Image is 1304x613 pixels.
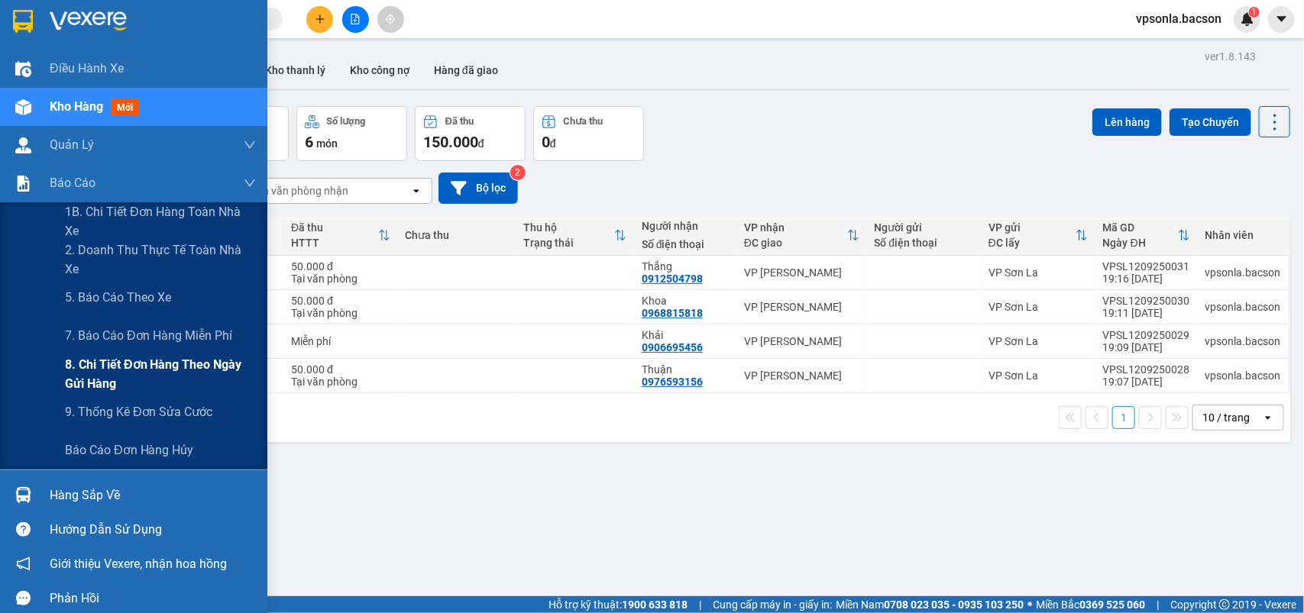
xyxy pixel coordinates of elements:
span: 5. Báo cáo theo xe [65,288,171,307]
span: món [316,137,338,150]
span: question-circle [16,522,31,537]
div: Miễn phí [291,335,390,347]
div: Phản hồi [50,587,256,610]
button: Lên hàng [1092,108,1162,136]
div: 0906695456 [642,341,703,353]
strong: 0369 525 060 [1079,598,1145,611]
span: message [16,591,31,605]
span: Điều hành xe [50,59,124,78]
div: Tại văn phòng [291,273,390,285]
button: aim [377,6,404,33]
span: đ [478,137,484,150]
span: | [699,596,701,613]
span: down [244,177,256,189]
img: solution-icon [15,176,31,192]
div: Chưa thu [564,116,603,127]
div: Số lượng [327,116,366,127]
img: icon-new-feature [1241,12,1254,26]
img: warehouse-icon [15,99,31,115]
span: đ [550,137,556,150]
th: Toggle SortBy [1095,215,1198,256]
span: mới [111,99,139,116]
span: 8. Chi tiết đơn hàng theo ngày gửi hàng [65,355,256,393]
div: Số điện thoại [642,238,729,250]
div: 50.000 đ [291,363,390,376]
div: VP Sơn La [989,369,1088,382]
span: 6 [305,133,313,151]
div: VP [PERSON_NAME] [744,369,859,382]
div: Mã GD [1103,221,1178,234]
div: Số điện thoại [875,237,973,249]
div: ĐC lấy [989,237,1076,249]
div: ver 1.8.143 [1205,48,1256,65]
button: Đã thu150.000đ [415,106,526,161]
div: 19:11 [DATE] [1103,307,1190,319]
div: Thu hộ [523,221,614,234]
span: copyright [1219,599,1230,610]
div: VP gửi [989,221,1076,234]
span: 1B. Chi tiết đơn hàng toàn nhà xe [65,202,256,240]
div: HTTT [291,237,377,249]
img: warehouse-icon [15,487,31,503]
span: Giới thiệu Vexere, nhận hoa hồng [50,554,227,573]
svg: open [410,185,422,197]
div: VP [PERSON_NAME] [744,301,859,313]
button: Kho công nợ [338,52,422,89]
div: VPSL1209250031 [1103,260,1190,273]
span: down [244,139,256,151]
div: VP Sơn La [989,335,1088,347]
button: Kho thanh lý [253,52,338,89]
div: ĐC giao [744,237,846,249]
div: 10 / trang [1202,410,1250,425]
div: Thuận [642,363,729,376]
div: vpsonla.bacson [1205,369,1281,382]
div: Tại văn phòng [291,376,390,388]
div: 50.000 đ [291,295,390,307]
img: logo-vxr [13,10,33,33]
div: Nhân viên [1205,229,1281,241]
span: aim [385,14,396,24]
button: caret-down [1268,6,1295,33]
div: Khải [642,329,729,341]
div: VPSL1209250029 [1103,329,1190,341]
button: Chưa thu0đ [533,106,644,161]
img: warehouse-icon [15,61,31,77]
span: 2. Doanh thu thực tế toàn nhà xe [65,240,256,279]
button: Tạo Chuyến [1170,108,1251,136]
div: 19:07 [DATE] [1103,376,1190,388]
span: Miền Nam [836,596,1024,613]
div: Hàng sắp về [50,484,256,507]
div: vpsonla.bacson [1205,266,1281,279]
div: vpsonla.bacson [1205,301,1281,313]
strong: 0708 023 035 - 0935 103 250 [884,598,1024,611]
span: 1 [1251,7,1257,18]
th: Toggle SortBy [516,215,634,256]
th: Toggle SortBy [283,215,397,256]
span: Miền Bắc [1036,596,1145,613]
svg: open [1262,411,1274,424]
sup: 2 [510,165,526,180]
div: vpsonla.bacson [1205,335,1281,347]
th: Toggle SortBy [981,215,1095,256]
span: vpsonla.bacson [1124,9,1234,28]
span: Cung cấp máy in - giấy in: [713,596,832,613]
div: Trạng thái [523,237,614,249]
div: Chưa thu [406,229,509,241]
button: Bộ lọc [438,173,518,204]
div: Khoa [642,295,729,307]
span: Hỗ trợ kỹ thuật: [548,596,688,613]
button: 1 [1112,406,1135,429]
div: VP [PERSON_NAME] [744,266,859,279]
div: VP Sơn La [989,301,1088,313]
span: Báo cáo [50,173,95,192]
th: Toggle SortBy [736,215,866,256]
span: 9. Thống kê đơn sửa cước [65,402,213,421]
span: 7. Báo cáo đơn hàng miễn phí [65,326,233,345]
div: Đã thu [445,116,474,127]
span: | [1157,596,1159,613]
div: 19:09 [DATE] [1103,341,1190,353]
button: Hàng đã giao [422,52,510,89]
span: Báo cáo đơn hàng hủy [65,440,194,460]
div: 0912504798 [642,273,703,285]
div: Đã thu [291,221,377,234]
